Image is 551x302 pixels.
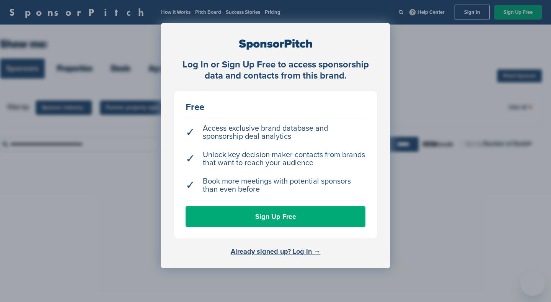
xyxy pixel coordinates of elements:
span: ✓ [186,155,195,163]
span: ✓ [186,128,195,136]
li: Access exclusive brand database and sponsorship deal analytics [186,121,365,144]
li: Book more meetings with potential sponsors than even before [186,174,365,197]
div: Free [186,103,365,112]
li: Unlock key decision maker contacts from brands that want to reach your audience [186,147,365,171]
iframe: Button to launch messaging window [520,271,545,296]
span: ✓ [186,181,195,189]
div: Log In or Sign Up Free to access sponsorship data and contacts from this brand. [174,59,377,82]
a: Sign Up Free [186,206,365,227]
a: Already signed up? Log in → [231,247,321,256]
